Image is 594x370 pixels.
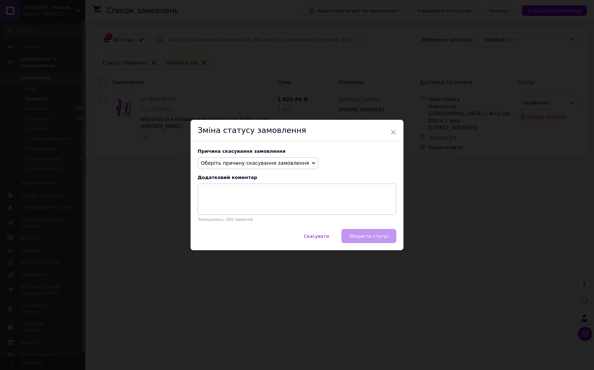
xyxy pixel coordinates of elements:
span: Скасувати [304,234,329,239]
button: Скасувати [296,229,336,243]
span: Оберіть причину скасування замовлення [201,160,309,166]
span: × [390,126,396,138]
div: Додатковий коментар [198,175,396,180]
div: Причина скасування замовлення [198,148,396,154]
div: Зміна статусу замовлення [191,120,403,141]
p: Залишилось: 250 символів [198,217,396,222]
